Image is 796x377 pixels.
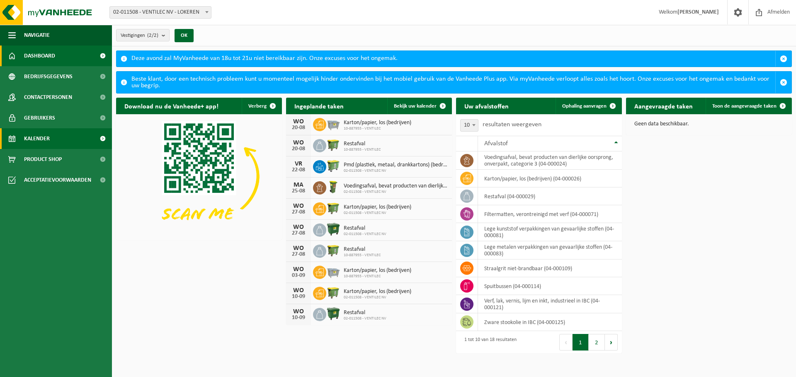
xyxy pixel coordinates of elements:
[605,334,618,351] button: Next
[290,188,307,194] div: 25-08
[290,294,307,300] div: 10-09
[116,114,282,238] img: Download de VHEPlus App
[461,120,478,131] span: 10
[478,313,622,331] td: zware stookolie in IBC (04-000125)
[290,203,307,209] div: WO
[290,209,307,215] div: 27-08
[484,140,508,147] span: Afvalstof
[589,334,605,351] button: 2
[326,159,340,173] img: WB-0660-HPE-GN-50
[344,168,448,173] span: 02-011508 - VENTILEC NV
[24,46,55,66] span: Dashboard
[147,33,158,38] count: (2/2)
[175,29,194,42] button: OK
[344,126,411,131] span: 10-887955 - VENTILEC
[290,231,307,236] div: 27-08
[290,125,307,131] div: 20-08
[290,266,307,273] div: WO
[344,120,411,126] span: Karton/papier, los (bedrijven)
[121,29,158,42] span: Vestigingen
[478,241,622,259] td: lege metalen verpakkingen van gevaarlijke stoffen (04-000083)
[131,72,775,93] div: Beste klant, door een technisch probleem kunt u momenteel mogelijk hinder ondervinden bij het mob...
[478,187,622,205] td: restafval (04-000029)
[344,147,381,152] span: 10-887955 - VENTILEC
[556,98,621,114] a: Ophaling aanvragen
[478,295,622,313] td: verf, lak, vernis, lijm en inkt, industrieel in IBC (04-000121)
[478,205,622,223] td: filtermatten, verontreinigd met verf (04-000071)
[344,141,381,147] span: Restafval
[116,98,227,114] h2: Download nu de Vanheede+ app!
[344,274,411,279] span: 10-887955 - VENTILEC
[116,29,170,41] button: Vestigingen(2/2)
[573,334,589,351] button: 1
[326,138,340,152] img: WB-1100-HPE-GN-50
[387,98,451,114] a: Bekijk uw kalender
[478,151,622,170] td: voedingsafval, bevat producten van dierlijke oorsprong, onverpakt, categorie 3 (04-000024)
[460,333,517,351] div: 1 tot 10 van 18 resultaten
[344,288,411,295] span: Karton/papier, los (bedrijven)
[677,9,719,15] strong: [PERSON_NAME]
[344,232,386,237] span: 02-011508 - VENTILEC NV
[344,316,386,321] span: 02-011508 - VENTILEC NV
[242,98,281,114] button: Verberg
[478,223,622,241] td: lege kunststof verpakkingen van gevaarlijke stoffen (04-000081)
[344,183,448,190] span: Voedingsafval, bevat producten van dierlijke oorsprong, onverpakt, categorie 3
[290,167,307,173] div: 22-08
[326,222,340,236] img: WB-1100-HPE-GN-01
[290,287,307,294] div: WO
[344,267,411,274] span: Karton/papier, los (bedrijven)
[290,139,307,146] div: WO
[290,252,307,257] div: 27-08
[24,25,50,46] span: Navigatie
[110,7,211,18] span: 02-011508 - VENTILEC NV - LOKEREN
[562,103,607,109] span: Ophaling aanvragen
[326,286,340,300] img: WB-1100-HPE-GN-50
[326,180,340,194] img: WB-0060-HPE-GN-50
[290,146,307,152] div: 20-08
[24,170,91,190] span: Acceptatievoorwaarden
[290,273,307,279] div: 03-09
[706,98,791,114] a: Toon de aangevraagde taken
[24,108,55,128] span: Gebruikers
[478,170,622,187] td: karton/papier, los (bedrijven) (04-000026)
[290,245,307,252] div: WO
[344,295,411,300] span: 02-011508 - VENTILEC NV
[286,98,352,114] h2: Ingeplande taken
[24,66,73,87] span: Bedrijfsgegevens
[290,182,307,188] div: MA
[344,211,411,216] span: 02-011508 - VENTILEC NV
[712,103,777,109] span: Toon de aangevraagde taken
[326,117,340,131] img: WB-2500-GAL-GY-01
[326,307,340,321] img: WB-1100-HPE-GN-01
[24,149,62,170] span: Product Shop
[24,128,50,149] span: Kalender
[326,243,340,257] img: WB-1100-HPE-GN-50
[483,121,541,128] label: resultaten weergeven
[344,204,411,211] span: Karton/papier, los (bedrijven)
[344,246,381,253] span: Restafval
[290,118,307,125] div: WO
[394,103,437,109] span: Bekijk uw kalender
[456,98,517,114] h2: Uw afvalstoffen
[626,98,701,114] h2: Aangevraagde taken
[290,315,307,321] div: 10-09
[559,334,573,351] button: Previous
[344,310,386,316] span: Restafval
[109,6,211,19] span: 02-011508 - VENTILEC NV - LOKEREN
[634,121,784,127] p: Geen data beschikbaar.
[478,277,622,295] td: spuitbussen (04-000114)
[290,161,307,167] div: VR
[24,87,72,108] span: Contactpersonen
[326,201,340,215] img: WB-1100-HPE-GN-50
[248,103,267,109] span: Verberg
[326,264,340,279] img: WB-2500-GAL-GY-01
[344,253,381,258] span: 10-887955 - VENTILEC
[290,224,307,231] div: WO
[290,308,307,315] div: WO
[344,225,386,232] span: Restafval
[131,51,775,67] div: Deze avond zal MyVanheede van 18u tot 21u niet bereikbaar zijn. Onze excuses voor het ongemak.
[460,119,478,132] span: 10
[344,162,448,168] span: Pmd (plastiek, metaal, drankkartons) (bedrijven)
[478,259,622,277] td: straalgrit niet-brandbaar (04-000109)
[344,190,448,195] span: 02-011508 - VENTILEC NV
